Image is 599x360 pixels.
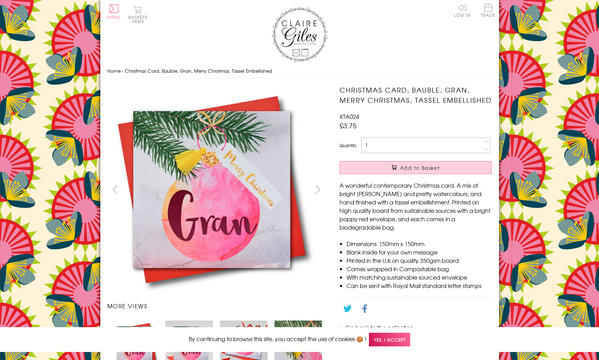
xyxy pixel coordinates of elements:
span: XTA024 [340,112,359,121]
nav: breadcrumbs [107,64,492,78]
li: Printed in the U.K on quality 350gsm board [347,256,492,265]
a: Home [107,67,121,74]
span: › [122,67,123,74]
span: 0 items [131,14,148,24]
a: Log In [454,3,471,17]
span: Trade [481,3,495,17]
button: Basket0 items [128,6,148,23]
label: Quantity [340,142,356,149]
a: Trade [481,3,495,19]
li: With matching sustainable sourced envelope [347,273,492,281]
h1: Christmas Card, Bauble, Gran, Merry Christmas, Tassel Embellished [340,85,492,105]
button: next [310,181,326,197]
li: Comes wrapped in Compostable bag [347,265,492,273]
span: Menu [107,14,121,20]
span: Yes, I accept [369,333,410,346]
li: Can be sent with Royal Mail standard letter stamps [347,281,492,290]
span: Christmas Card, Bauble, Gran, Merry Christmas, Tassel Embellished [125,67,272,74]
img: Claire Giles Greetings Cards [272,7,328,62]
a: Go back to the collection [345,323,413,332]
button: Add to Basket [340,161,492,174]
li: Blank inside for your own message [347,248,492,256]
img: Christmas Card, Bauble, Gran, Merry Christmas, Tassel Embellished [107,85,317,294]
img: Christmas Card, Bauble, Gran, Merry Christmas, Tassel Embellished [326,85,535,295]
button: Menu [107,5,121,19]
h3: More views [107,302,326,310]
span: Add to Basket [400,164,440,171]
span: £3.75 [340,121,357,130]
li: Dimensions: 150mm x 150mm [347,239,492,248]
p: A wonderful contemporary Christmas card. A mix of bright [PERSON_NAME] and pretty watercolours, a... [340,181,492,231]
button: prev [107,181,123,197]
